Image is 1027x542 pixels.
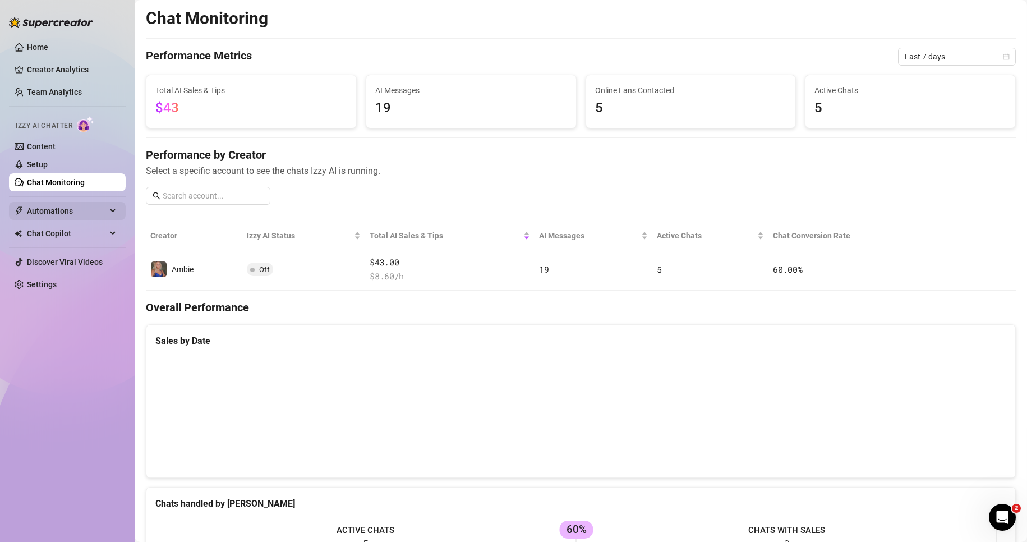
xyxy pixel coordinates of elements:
[146,223,242,249] th: Creator
[375,98,567,119] span: 19
[77,116,94,132] img: AI Chatter
[27,88,82,97] a: Team Analytics
[370,256,530,269] span: $43.00
[27,258,103,267] a: Discover Viral Videos
[1003,53,1010,60] span: calendar
[146,48,252,66] h4: Performance Metrics
[768,223,929,249] th: Chat Conversion Rate
[27,160,48,169] a: Setup
[595,98,787,119] span: 5
[27,43,48,52] a: Home
[375,84,567,97] span: AI Messages
[259,265,270,274] span: Off
[247,229,352,242] span: Izzy AI Status
[365,223,535,249] th: Total AI Sales & Tips
[814,84,1006,97] span: Active Chats
[163,190,264,202] input: Search account...
[773,264,802,275] span: 60.00 %
[146,300,1016,315] h4: Overall Performance
[814,98,1006,119] span: 5
[27,178,85,187] a: Chat Monitoring
[155,84,347,97] span: Total AI Sales & Tips
[155,334,1006,348] div: Sales by Date
[146,147,1016,163] h4: Performance by Creator
[539,264,549,275] span: 19
[27,61,117,79] a: Creator Analytics
[370,270,530,283] span: $ 8.60 /h
[370,229,521,242] span: Total AI Sales & Tips
[155,100,179,116] span: $43
[151,261,167,277] img: Ambie
[989,504,1016,531] iframe: Intercom live chat
[153,192,160,200] span: search
[16,121,72,131] span: Izzy AI Chatter
[657,264,662,275] span: 5
[146,164,1016,178] span: Select a specific account to see the chats Izzy AI is running.
[905,48,1009,65] span: Last 7 days
[595,84,787,97] span: Online Fans Contacted
[9,17,93,28] img: logo-BBDzfeDw.svg
[242,223,365,249] th: Izzy AI Status
[27,280,57,289] a: Settings
[535,223,652,249] th: AI Messages
[27,202,107,220] span: Automations
[172,265,194,274] span: Ambie
[1012,504,1021,513] span: 2
[15,206,24,215] span: thunderbolt
[155,497,1006,511] div: Chats handled by [PERSON_NAME]
[146,8,268,29] h2: Chat Monitoring
[27,224,107,242] span: Chat Copilot
[657,229,756,242] span: Active Chats
[27,142,56,151] a: Content
[15,229,22,237] img: Chat Copilot
[652,223,769,249] th: Active Chats
[539,229,638,242] span: AI Messages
